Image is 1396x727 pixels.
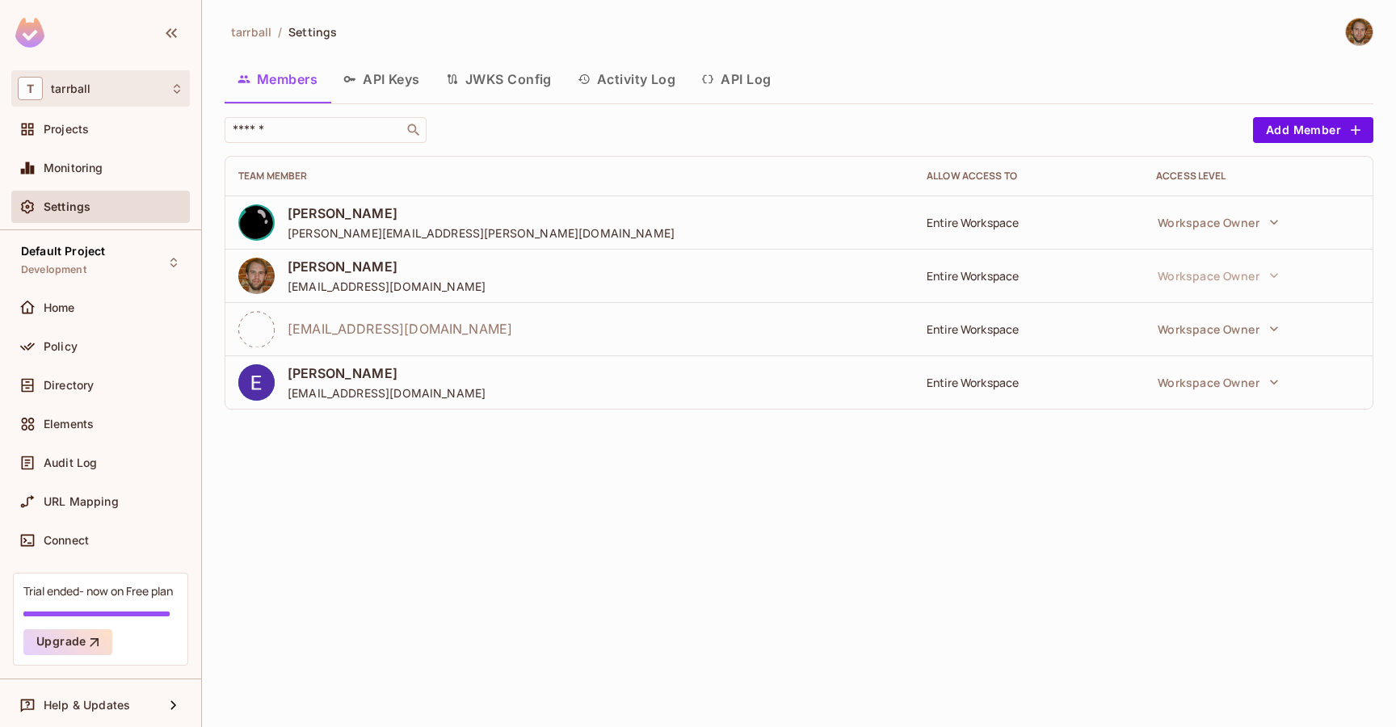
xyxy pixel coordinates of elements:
[44,301,75,314] span: Home
[1150,206,1287,238] button: Workspace Owner
[927,268,1130,284] div: Entire Workspace
[927,321,1130,337] div: Entire Workspace
[225,59,330,99] button: Members
[44,123,89,136] span: Projects
[238,170,901,183] div: Team Member
[278,24,282,40] li: /
[51,82,90,95] span: Workspace: tarrball
[288,204,675,222] span: [PERSON_NAME]
[288,258,486,275] span: [PERSON_NAME]
[44,200,90,213] span: Settings
[238,364,275,401] img: ACg8ocJ-6yN_gsW8IcDvYyL1J_PiP1PtA7DSWzxqk8kv_Q9_W9BBMA=s96-c
[21,263,86,276] span: Development
[238,204,275,241] img: 5394797
[44,379,94,392] span: Directory
[927,375,1130,390] div: Entire Workspace
[288,24,337,40] span: Settings
[1150,259,1287,292] button: Workspace Owner
[288,385,486,401] span: [EMAIL_ADDRESS][DOMAIN_NAME]
[44,456,97,469] span: Audit Log
[18,77,43,100] span: T
[565,59,689,99] button: Activity Log
[1150,366,1287,398] button: Workspace Owner
[15,18,44,48] img: SReyMgAAAABJRU5ErkJggg==
[44,699,130,712] span: Help & Updates
[927,170,1130,183] div: Allow Access to
[44,534,89,547] span: Connect
[1150,313,1287,345] button: Workspace Owner
[44,495,119,508] span: URL Mapping
[1253,117,1373,143] button: Add Member
[238,258,275,294] img: 613184
[288,225,675,241] span: [PERSON_NAME][EMAIL_ADDRESS][PERSON_NAME][DOMAIN_NAME]
[330,59,433,99] button: API Keys
[927,215,1130,230] div: Entire Workspace
[288,320,512,338] span: [EMAIL_ADDRESS][DOMAIN_NAME]
[44,340,78,353] span: Policy
[23,583,173,599] div: Trial ended- now on Free plan
[231,24,271,40] span: tarrball
[688,59,784,99] button: API Log
[44,162,103,174] span: Monitoring
[288,364,486,382] span: [PERSON_NAME]
[23,629,112,655] button: Upgrade
[44,418,94,431] span: Elements
[433,59,565,99] button: JWKS Config
[1346,19,1373,45] img: Branden Barber
[21,245,105,258] span: Default Project
[1156,170,1360,183] div: Access Level
[288,279,486,294] span: [EMAIL_ADDRESS][DOMAIN_NAME]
